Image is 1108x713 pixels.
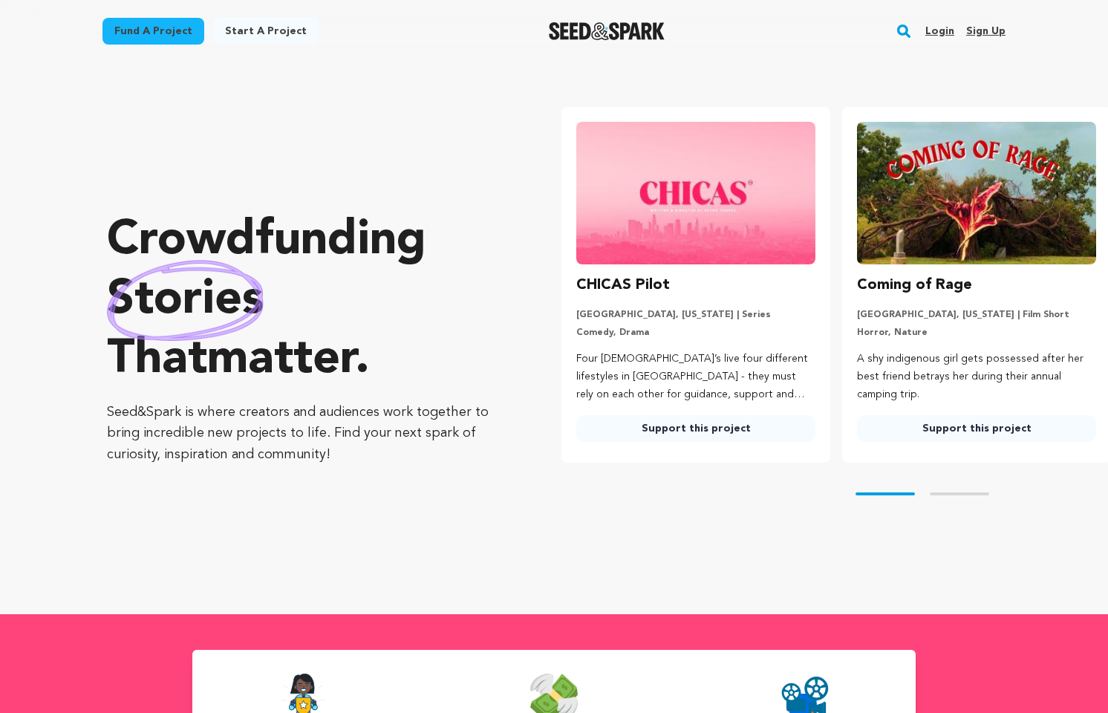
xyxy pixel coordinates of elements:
[966,19,1006,43] a: Sign up
[107,212,502,390] p: Crowdfunding that .
[549,22,665,40] img: Seed&Spark Logo Dark Mode
[576,415,815,442] a: Support this project
[107,260,264,341] img: hand sketched image
[576,351,815,403] p: Four [DEMOGRAPHIC_DATA]’s live four different lifestyles in [GEOGRAPHIC_DATA] - they must rely on...
[107,402,502,466] p: Seed&Spark is where creators and audiences work together to bring incredible new projects to life...
[576,327,815,339] p: Comedy, Drama
[213,18,319,45] a: Start a project
[207,336,355,384] span: matter
[576,122,815,264] img: CHICAS Pilot image
[857,415,1096,442] a: Support this project
[857,273,972,297] h3: Coming of Rage
[102,18,204,45] a: Fund a project
[857,309,1096,321] p: [GEOGRAPHIC_DATA], [US_STATE] | Film Short
[576,309,815,321] p: [GEOGRAPHIC_DATA], [US_STATE] | Series
[857,351,1096,403] p: A shy indigenous girl gets possessed after her best friend betrays her during their annual campin...
[925,19,954,43] a: Login
[576,273,670,297] h3: CHICAS Pilot
[857,122,1096,264] img: Coming of Rage image
[549,22,665,40] a: Seed&Spark Homepage
[857,327,1096,339] p: Horror, Nature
